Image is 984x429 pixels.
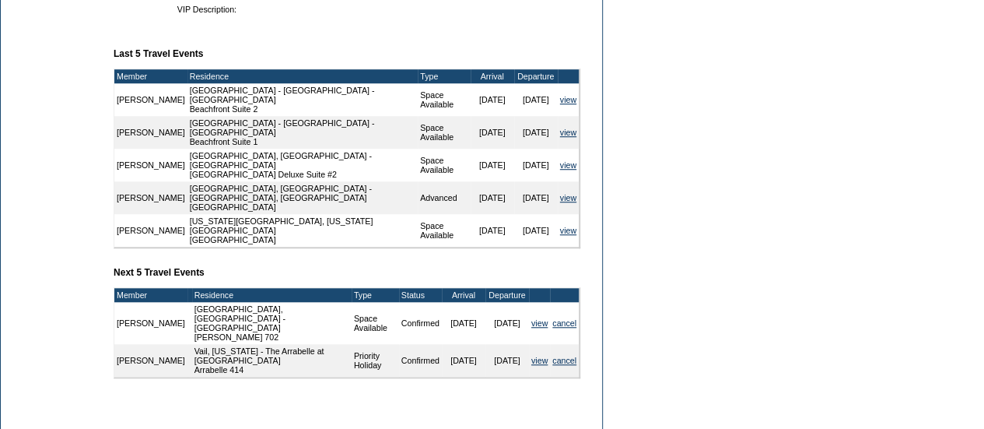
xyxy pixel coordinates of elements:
a: view [560,95,576,104]
td: [DATE] [514,181,558,214]
td: [GEOGRAPHIC_DATA], [GEOGRAPHIC_DATA] - [GEOGRAPHIC_DATA] [PERSON_NAME] 702 [192,302,352,344]
td: [PERSON_NAME] [114,302,187,344]
td: Arrival [442,288,485,302]
td: [PERSON_NAME] [114,344,187,377]
td: Advanced [418,181,471,214]
td: Space Available [418,83,471,116]
td: [US_STATE][GEOGRAPHIC_DATA], [US_STATE][GEOGRAPHIC_DATA] [GEOGRAPHIC_DATA] [187,214,418,247]
td: Residence [192,288,352,302]
td: [DATE] [442,344,485,377]
td: [GEOGRAPHIC_DATA], [GEOGRAPHIC_DATA] - [GEOGRAPHIC_DATA], [GEOGRAPHIC_DATA] [GEOGRAPHIC_DATA] [187,181,418,214]
td: Residence [187,69,418,83]
td: [GEOGRAPHIC_DATA], [GEOGRAPHIC_DATA] - [GEOGRAPHIC_DATA] [GEOGRAPHIC_DATA] Deluxe Suite #2 [187,149,418,181]
td: [DATE] [514,149,558,181]
td: [DATE] [485,302,529,344]
a: view [560,128,576,137]
td: Type [352,288,399,302]
td: [PERSON_NAME] [114,149,187,181]
td: [DATE] [471,116,514,149]
td: Space Available [352,302,399,344]
td: Priority Holiday [352,344,399,377]
td: Space Available [418,116,471,149]
td: Departure [514,69,558,83]
td: Confirmed [399,302,442,344]
td: [PERSON_NAME] [114,214,187,247]
td: Confirmed [399,344,442,377]
td: Space Available [418,149,471,181]
b: Next 5 Travel Events [114,267,205,278]
td: [DATE] [471,214,514,247]
td: Departure [485,288,529,302]
td: Member [114,288,187,302]
td: [PERSON_NAME] [114,83,187,116]
td: [GEOGRAPHIC_DATA] - [GEOGRAPHIC_DATA] - [GEOGRAPHIC_DATA] Beachfront Suite 1 [187,116,418,149]
b: Last 5 Travel Events [114,48,203,59]
td: [GEOGRAPHIC_DATA] - [GEOGRAPHIC_DATA] - [GEOGRAPHIC_DATA] Beachfront Suite 2 [187,83,418,116]
td: [DATE] [514,214,558,247]
td: [DATE] [514,83,558,116]
a: cancel [552,318,576,328]
td: [DATE] [442,302,485,344]
td: [DATE] [471,181,514,214]
td: Space Available [418,214,471,247]
td: VIP Description: [120,5,236,14]
td: [PERSON_NAME] [114,181,187,214]
td: [DATE] [471,149,514,181]
a: view [531,318,548,328]
td: Status [399,288,442,302]
td: [DATE] [514,116,558,149]
td: [DATE] [471,83,514,116]
td: Vail, [US_STATE] - The Arrabelle at [GEOGRAPHIC_DATA] Arrabelle 414 [192,344,352,377]
a: view [531,356,548,365]
td: Arrival [471,69,514,83]
td: Type [418,69,471,83]
a: view [560,193,576,202]
td: [DATE] [485,344,529,377]
td: Member [114,69,187,83]
a: view [560,160,576,170]
td: [PERSON_NAME] [114,116,187,149]
a: cancel [552,356,576,365]
a: view [560,226,576,235]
